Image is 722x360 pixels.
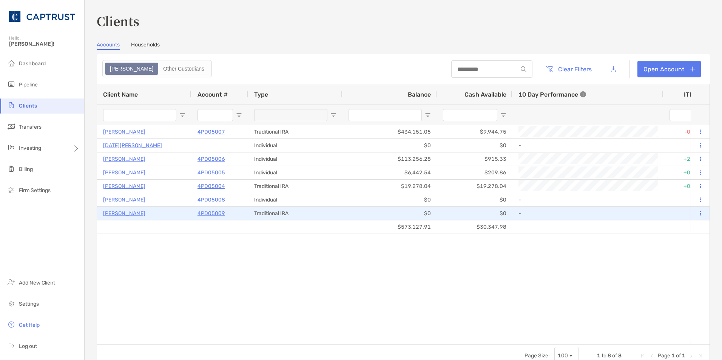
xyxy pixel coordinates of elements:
[649,353,655,359] div: Previous Page
[7,185,16,194] img: firm-settings icon
[179,112,185,118] button: Open Filter Menu
[663,193,709,206] div: 0%
[342,125,437,138] div: $434,151.05
[159,63,208,74] div: Other Custodians
[19,60,46,67] span: Dashboard
[443,109,497,121] input: Cash Available Filter Input
[612,352,617,359] span: of
[618,352,622,359] span: 8
[663,180,709,193] div: +0.01%
[437,166,512,179] div: $209.86
[437,193,512,206] div: $0
[637,61,701,77] a: Open Account
[7,299,16,308] img: settings icon
[197,195,225,205] a: 4PD05008
[19,187,51,194] span: Firm Settings
[342,152,437,166] div: $113,256.28
[500,112,506,118] button: Open Filter Menu
[19,166,33,172] span: Billing
[602,352,606,359] span: to
[103,195,145,205] a: [PERSON_NAME]
[7,341,16,350] img: logout icon
[19,301,39,307] span: Settings
[19,82,38,88] span: Pipeline
[437,207,512,220] div: $0
[670,109,694,121] input: ITD Filter Input
[197,127,225,137] a: 4PD05007
[676,352,681,359] span: of
[342,220,437,234] div: $573,127.91
[103,154,145,164] a: [PERSON_NAME]
[248,193,342,206] div: Individual
[437,180,512,193] div: $19,278.04
[19,103,37,109] span: Clients
[342,139,437,152] div: $0
[684,91,703,98] div: ITD
[437,125,512,138] div: $9,944.75
[425,112,431,118] button: Open Filter Menu
[19,124,42,130] span: Transfers
[663,152,709,166] div: +2.47%
[349,109,422,121] input: Balance Filter Input
[525,352,550,359] div: Page Size:
[103,127,145,137] a: [PERSON_NAME]
[608,352,611,359] span: 8
[658,352,670,359] span: Page
[103,141,162,150] a: [DATE][PERSON_NAME]
[19,145,41,151] span: Investing
[197,209,225,218] a: 4PD05009
[7,58,16,68] img: dashboard icon
[7,143,16,152] img: investing icon
[248,166,342,179] div: Individual
[19,280,55,286] span: Add New Client
[254,91,268,98] span: Type
[236,112,242,118] button: Open Filter Menu
[103,109,176,121] input: Client Name Filter Input
[521,66,526,72] img: input icon
[342,207,437,220] div: $0
[663,125,709,138] div: -0.08%
[7,320,16,329] img: get-help icon
[103,91,138,98] span: Client Name
[682,352,685,359] span: 1
[248,139,342,152] div: Individual
[518,139,657,152] div: -
[197,182,225,191] a: 4PD05004
[103,182,145,191] a: [PERSON_NAME]
[7,164,16,173] img: billing icon
[7,122,16,131] img: transfers icon
[663,207,709,220] div: 0%
[342,193,437,206] div: $0
[248,207,342,220] div: Traditional IRA
[103,168,145,177] a: [PERSON_NAME]
[102,60,212,77] div: segmented control
[197,91,228,98] span: Account #
[19,322,40,328] span: Get Help
[408,91,431,98] span: Balance
[197,154,225,164] p: 4PD05006
[248,125,342,138] div: Traditional IRA
[597,352,600,359] span: 1
[197,168,225,177] p: 4PD05005
[7,278,16,287] img: add_new_client icon
[9,41,80,47] span: [PERSON_NAME]!
[540,61,597,77] button: Clear Filters
[518,207,657,220] div: -
[663,166,709,179] div: +0.83%
[248,152,342,166] div: Individual
[342,180,437,193] div: $19,278.04
[518,84,586,105] div: 10 Day Performance
[558,352,568,359] div: 100
[19,343,37,349] span: Log out
[97,42,120,50] a: Accounts
[671,352,675,359] span: 1
[697,353,703,359] div: Last Page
